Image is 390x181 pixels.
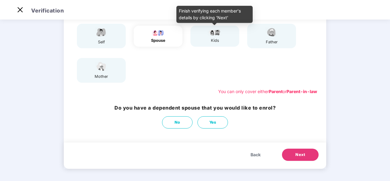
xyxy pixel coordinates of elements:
span: Next [295,152,305,158]
b: Parent-in-law [287,89,317,94]
h3: Do you have a dependent spouse that you would like to enrol? [114,104,276,112]
button: No [162,116,193,129]
span: Back [251,151,261,158]
img: svg+xml;base64,PHN2ZyB4bWxucz0iaHR0cDovL3d3dy53My5vcmcvMjAwMC9zdmciIHdpZHRoPSI3OS4wMzciIGhlaWdodD... [207,29,222,36]
div: father [264,39,279,45]
div: spouse [150,38,166,44]
div: self [94,39,109,45]
button: Back [244,149,267,161]
div: Finish verifying each member's details by clicking 'Next' [176,6,253,23]
span: Yes [209,119,216,125]
img: svg+xml;base64,PHN2ZyBpZD0iRmF0aGVyX2ljb24iIHhtbG5zPSJodHRwOi8vd3d3LnczLm9yZy8yMDAwL3N2ZyIgeG1sbn... [264,27,279,38]
img: svg+xml;base64,PHN2ZyBpZD0iRW1wbG95ZWVfbWFsZSIgeG1sbnM9Imh0dHA6Ly93d3cudzMub3JnLzIwMDAvc3ZnIiB3aW... [94,27,109,38]
div: mother [94,74,109,80]
button: Next [282,149,319,161]
b: Parent [269,89,283,94]
div: kids [207,38,222,44]
span: No [175,119,180,125]
img: svg+xml;base64,PHN2ZyB4bWxucz0iaHR0cDovL3d3dy53My5vcmcvMjAwMC9zdmciIHdpZHRoPSI1NCIgaGVpZ2h0PSIzOC... [94,61,109,72]
div: You can only cover either or [218,88,317,95]
button: Yes [197,116,228,129]
img: svg+xml;base64,PHN2ZyB4bWxucz0iaHR0cDovL3d3dy53My5vcmcvMjAwMC9zdmciIHdpZHRoPSI5Ny44OTciIGhlaWdodD... [150,29,166,36]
